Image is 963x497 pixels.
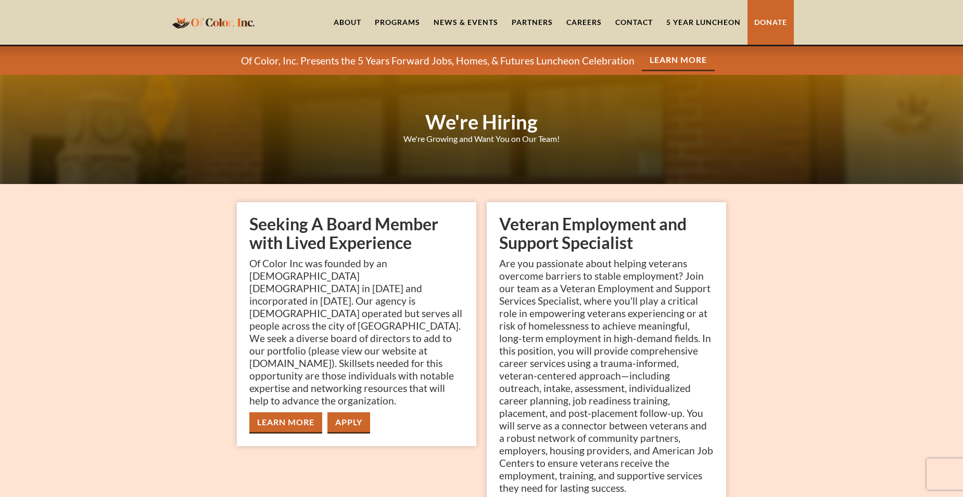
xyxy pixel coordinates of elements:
p: Of Color Inc was founded by an [DEMOGRAPHIC_DATA] [DEMOGRAPHIC_DATA] in [DATE] and incorporated i... [249,257,464,407]
a: home [169,10,258,34]
p: Of Color, Inc. Presents the 5 Years Forward Jobs, Homes, & Futures Luncheon Celebration [241,55,635,67]
h2: Veteran Employment and Support Specialist [499,215,714,252]
h2: Seeking A Board Member with Lived Experience [249,215,464,252]
div: We're Growing and Want You on Our Team! [403,134,560,144]
div: Programs [375,17,420,28]
a: Learn More [249,412,322,434]
p: Are you passionate about helping veterans overcome barriers to stable employment? Join our team a... [499,257,714,494]
a: Learn More [642,50,715,71]
strong: We're Hiring [425,110,538,134]
a: Apply [327,412,370,434]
